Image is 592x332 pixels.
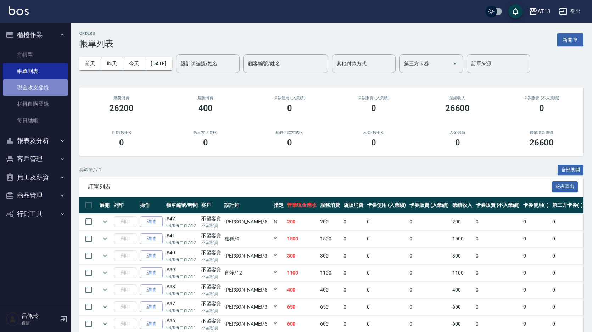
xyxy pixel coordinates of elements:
[365,282,408,298] td: 0
[424,130,491,135] h2: 入金儲值
[285,282,319,298] td: 400
[408,299,451,315] td: 0
[445,103,470,113] h3: 26600
[285,248,319,264] td: 300
[98,197,112,214] th: 展開
[371,138,376,148] h3: 0
[164,265,200,281] td: #39
[164,299,200,315] td: #37
[287,138,292,148] h3: 0
[79,57,101,70] button: 前天
[201,249,221,256] div: 不留客資
[140,319,163,330] a: 詳情
[408,265,451,281] td: 0
[100,301,110,312] button: expand row
[474,197,521,214] th: 卡券販賣 (不入業績)
[342,299,365,315] td: 0
[365,231,408,247] td: 0
[201,222,221,229] p: 不留客資
[451,299,474,315] td: 650
[272,214,285,230] td: N
[119,138,124,148] h3: 0
[342,265,365,281] td: 0
[201,232,221,239] div: 不留客資
[521,299,551,315] td: 0
[3,132,68,150] button: 報表及分析
[340,96,407,100] h2: 卡券販賣 (入業績)
[3,63,68,79] a: 帳單列表
[100,250,110,261] button: expand row
[365,214,408,230] td: 0
[164,282,200,298] td: #38
[88,96,155,100] h3: 服務消費
[164,248,200,264] td: #40
[79,31,113,36] h2: ORDERS
[223,265,272,281] td: 育萍 /12
[474,231,521,247] td: 0
[408,248,451,264] td: 0
[451,197,474,214] th: 業績收入
[474,214,521,230] td: 0
[474,282,521,298] td: 0
[551,231,585,247] td: 0
[198,103,213,113] h3: 400
[272,197,285,214] th: 指定
[318,265,342,281] td: 1100
[140,284,163,295] a: 詳情
[3,205,68,223] button: 行銷工具
[539,103,544,113] h3: 0
[166,325,198,331] p: 09/09 (二) 17:11
[166,222,198,229] p: 09/09 (二) 17:12
[9,6,29,15] img: Logo
[3,186,68,205] button: 商品管理
[558,165,584,176] button: 全部展開
[272,248,285,264] td: Y
[451,282,474,298] td: 400
[100,233,110,244] button: expand row
[451,231,474,247] td: 1500
[164,197,200,214] th: 帳單編號/時間
[342,248,365,264] td: 0
[6,312,20,326] img: Person
[112,197,138,214] th: 列印
[3,96,68,112] a: 材料自購登錄
[474,265,521,281] td: 0
[272,282,285,298] td: Y
[521,282,551,298] td: 0
[371,103,376,113] h3: 0
[551,282,585,298] td: 0
[551,299,585,315] td: 0
[552,183,578,190] a: 報表匯出
[272,265,285,281] td: Y
[140,233,163,244] a: 詳情
[109,103,134,113] h3: 26200
[145,57,172,70] button: [DATE]
[88,130,155,135] h2: 卡券使用(-)
[201,273,221,280] p: 不留客資
[100,216,110,227] button: expand row
[223,197,272,214] th: 設計師
[3,112,68,129] a: 每日結帳
[424,96,491,100] h2: 業績收入
[140,216,163,227] a: 詳情
[272,299,285,315] td: Y
[123,57,145,70] button: 今天
[223,282,272,298] td: [PERSON_NAME] /5
[318,231,342,247] td: 1500
[318,248,342,264] td: 300
[365,197,408,214] th: 卡券使用 (入業績)
[100,267,110,278] button: expand row
[200,197,223,214] th: 客戶
[201,325,221,331] p: 不留客資
[408,197,451,214] th: 卡券販賣 (入業績)
[201,266,221,273] div: 不留客資
[552,181,578,192] button: 報表匯出
[408,231,451,247] td: 0
[451,248,474,264] td: 300
[508,96,575,100] h2: 卡券販賣 (不入業績)
[508,4,523,18] button: save
[166,290,198,297] p: 09/09 (二) 17:11
[285,197,319,214] th: 營業現金應收
[340,130,407,135] h2: 入金使用(-)
[100,284,110,295] button: expand row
